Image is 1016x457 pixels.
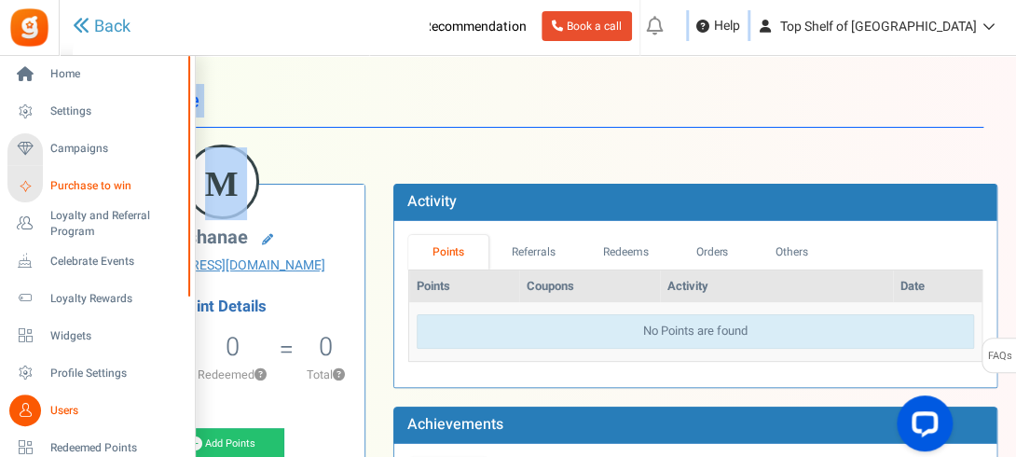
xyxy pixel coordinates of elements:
[7,59,186,90] a: Home
[488,235,580,270] a: Referrals
[7,320,186,352] a: Widgets
[987,339,1012,374] span: FAQs
[407,413,503,436] b: Achievements
[92,256,350,275] a: [EMAIL_ADDRESS][DOMAIN_NAME]
[160,224,248,251] span: Moshanae
[672,235,752,270] a: Orders
[7,357,186,389] a: Profile Settings
[50,366,181,381] span: Profile Settings
[226,333,240,361] h5: 0
[187,367,278,383] p: Redeemed
[254,369,267,381] button: ?
[50,291,181,307] span: Loyalty Rewards
[7,96,186,128] a: Settings
[408,235,488,270] a: Points
[7,208,186,240] a: Loyalty and Referral Program
[660,270,893,303] th: Activity
[7,171,186,202] a: Purchase to win
[7,395,186,426] a: Users
[50,208,186,240] span: Loyalty and Referral Program
[7,283,186,314] a: Loyalty Rewards
[579,235,672,270] a: Redeems
[7,245,186,277] a: Celebrate Events
[50,104,181,119] span: Settings
[542,11,632,41] a: Book a call
[50,254,181,270] span: Celebrate Events
[893,270,982,303] th: Date
[50,440,181,456] span: Redeemed Points
[519,270,660,303] th: Coupons
[378,11,534,41] a: 1 Recommendation
[187,147,256,220] figcaption: M
[50,403,181,419] span: Users
[91,75,983,128] h1: User Profile
[50,178,181,194] span: Purchase to win
[50,141,181,157] span: Campaigns
[409,270,519,303] th: Points
[333,369,345,381] button: ?
[423,17,527,36] span: Recommendation
[50,66,181,82] span: Home
[319,333,333,361] h5: 0
[50,328,181,344] span: Widgets
[7,133,186,165] a: Campaigns
[752,235,832,270] a: Others
[709,17,740,35] span: Help
[689,11,748,41] a: Help
[407,190,457,213] b: Activity
[780,17,977,36] span: Top Shelf of [GEOGRAPHIC_DATA]
[8,7,50,48] img: Gratisfaction
[417,314,974,349] div: No Points are found
[295,367,355,383] p: Total
[78,298,364,315] h4: Point Details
